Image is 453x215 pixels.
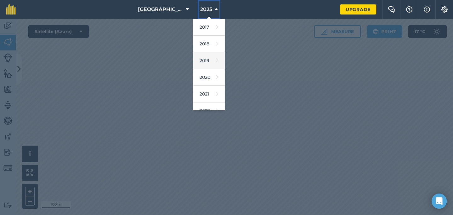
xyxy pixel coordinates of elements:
[193,69,225,86] a: 2020
[388,6,395,13] img: Two speech bubbles overlapping with the left bubble in the forefront
[340,4,376,15] a: Upgrade
[200,6,212,13] span: 2025
[138,6,183,13] span: [GEOGRAPHIC_DATA]
[193,86,225,102] a: 2021
[193,36,225,52] a: 2018
[441,6,448,13] img: A cog icon
[6,4,16,15] img: fieldmargin Logo
[193,52,225,69] a: 2019
[432,194,447,209] div: Open Intercom Messenger
[193,19,225,36] a: 2017
[424,6,430,13] img: svg+xml;base64,PHN2ZyB4bWxucz0iaHR0cDovL3d3dy53My5vcmcvMjAwMC9zdmciIHdpZHRoPSIxNyIgaGVpZ2h0PSIxNy...
[405,6,413,13] img: A question mark icon
[193,102,225,119] a: 2022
